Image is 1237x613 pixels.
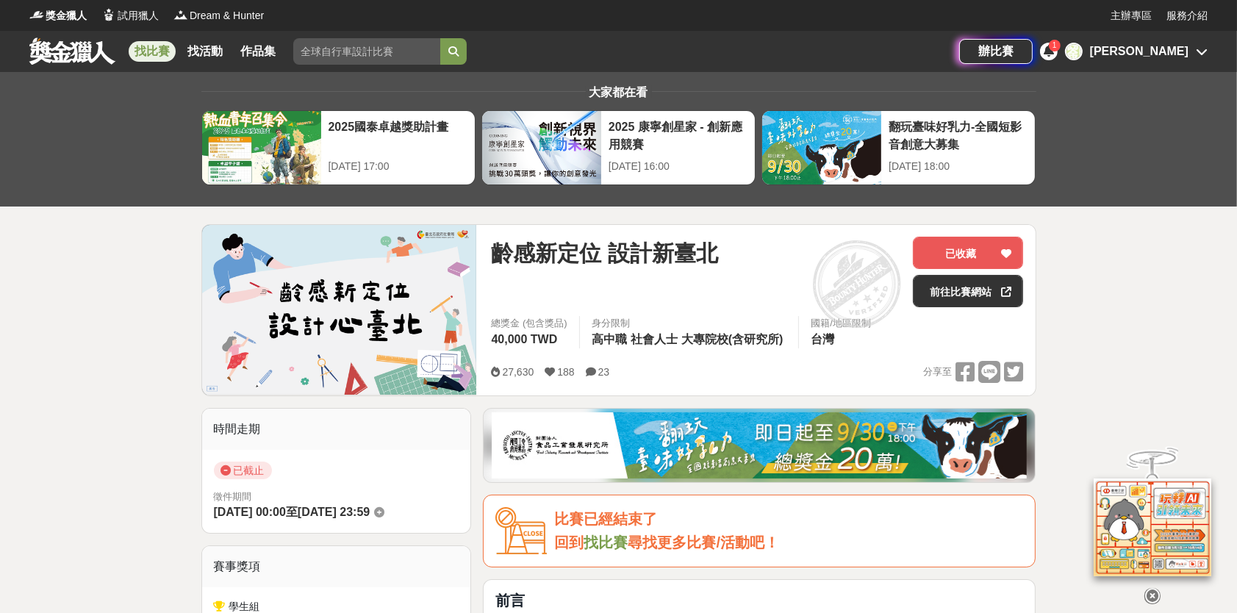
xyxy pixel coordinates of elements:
span: 學生組 [229,601,260,612]
div: [PERSON_NAME] [1090,43,1188,60]
span: 23 [598,366,610,378]
a: 辦比賽 [959,39,1033,64]
span: 分享至 [923,361,952,383]
img: Logo [173,7,188,22]
div: 劉 [1065,43,1083,60]
a: Logo試用獵人 [101,8,159,24]
span: 台灣 [811,333,834,345]
img: Logo [101,7,116,22]
span: 回到 [554,534,584,551]
div: [DATE] 16:00 [609,159,747,174]
div: [DATE] 17:00 [329,159,467,174]
span: Dream & Hunter [190,8,264,24]
div: 2025 康寧創星家 - 創新應用競賽 [609,118,747,151]
span: 大家都在看 [586,86,652,98]
div: 2025國泰卓越獎助計畫 [329,118,467,151]
a: 服務介紹 [1166,8,1208,24]
img: Icon [495,507,547,555]
img: d2146d9a-e6f6-4337-9592-8cefde37ba6b.png [1094,478,1211,576]
span: 徵件期間 [214,491,252,502]
span: 至 [286,506,298,518]
div: 國籍/地區限制 [811,316,871,331]
span: 27,630 [502,366,534,378]
a: 主辦專區 [1111,8,1152,24]
strong: 前言 [495,592,525,609]
span: 已截止 [214,462,272,479]
span: 40,000 TWD [491,333,557,345]
div: 時間走期 [202,409,471,450]
span: 188 [557,366,574,378]
span: [DATE] 23:59 [298,506,370,518]
a: 找活動 [182,41,229,62]
div: 比賽已經結束了 [554,507,1023,531]
span: 高中職 [592,333,627,345]
a: 2025 康寧創星家 - 創新應用競賽[DATE] 16:00 [481,110,756,185]
a: 找比賽 [129,41,176,62]
a: LogoDream & Hunter [173,8,264,24]
input: 全球自行車設計比賽 [293,38,440,65]
span: 尋找更多比賽/活動吧！ [628,534,779,551]
div: 身分限制 [592,316,787,331]
a: 找比賽 [584,534,628,551]
button: 已收藏 [913,237,1023,269]
a: 作品集 [234,41,282,62]
span: 總獎金 (包含獎品) [491,316,567,331]
div: 翻玩臺味好乳力-全國短影音創意大募集 [889,118,1028,151]
span: 大專院校(含研究所) [681,333,784,345]
div: 賽事獎項 [202,546,471,587]
span: 齡感新定位 設計新臺北 [491,237,717,270]
span: 1 [1053,41,1057,49]
div: [DATE] 18:00 [889,159,1028,174]
img: Cover Image [202,225,477,395]
img: Logo [29,7,44,22]
a: 2025國泰卓越獎助計畫[DATE] 17:00 [201,110,476,185]
a: 翻玩臺味好乳力-全國短影音創意大募集[DATE] 18:00 [761,110,1036,185]
a: 前往比賽網站 [913,275,1023,307]
span: 獎金獵人 [46,8,87,24]
span: [DATE] 00:00 [214,506,286,518]
a: Logo獎金獵人 [29,8,87,24]
img: 1c81a89c-c1b3-4fd6-9c6e-7d29d79abef5.jpg [492,412,1027,478]
span: 社會人士 [631,333,678,345]
span: 試用獵人 [118,8,159,24]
